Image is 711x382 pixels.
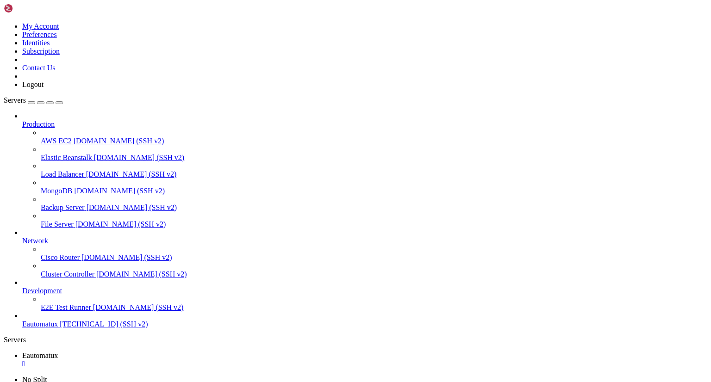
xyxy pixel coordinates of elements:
span: AWS EC2 [41,137,72,145]
a: E2E Test Runner [DOMAIN_NAME] (SSH v2) [41,303,707,312]
span: [DOMAIN_NAME] (SSH v2) [94,154,185,161]
a: Contact Us [22,64,56,72]
li: AWS EC2 [DOMAIN_NAME] (SSH v2) [41,129,707,145]
a: Identities [22,39,50,47]
span: Elastic Beanstalk [41,154,92,161]
li: Eautomatux [TECHNICAL_ID] (SSH v2) [22,312,707,328]
span: [DOMAIN_NAME] (SSH v2) [93,303,184,311]
span: [DOMAIN_NAME] (SSH v2) [87,203,177,211]
span: E2E Test Runner [41,303,91,311]
div: (0, 15) [4,122,7,129]
li: MongoDB [DOMAIN_NAME] (SSH v2) [41,179,707,195]
span: Servers [4,96,26,104]
a: Development [22,287,707,295]
span: [DOMAIN_NAME] (SSH v2) [74,187,165,195]
a:  [22,360,707,368]
a: Network [22,237,707,245]
li: Cisco Router [DOMAIN_NAME] (SSH v2) [41,245,707,262]
x-row: :: advisor -- latest [4,59,590,67]
a: Production [22,120,707,129]
a: Eautomatux [22,351,707,368]
a: My Account [22,22,59,30]
a: Cluster Controller [DOMAIN_NAME] (SSH v2) [41,270,707,278]
span: File Server [41,220,74,228]
div: Servers [4,336,707,344]
a: Elastic Beanstalk [DOMAIN_NAME] (SSH v2) [41,154,707,162]
span: Backup Server [41,203,85,211]
span: Eautomatux [22,320,58,328]
x-row: :: clck -- latest [4,74,590,82]
span: [DOMAIN_NAME] (SSH v2) [81,253,172,261]
a: File Server [DOMAIN_NAME] (SSH v2) [41,220,707,228]
span: Network [22,237,48,245]
x-row: :: debugger -- latest [4,98,590,106]
a: Subscription [22,47,60,55]
span: [DOMAIN_NAME] (SSH v2) [96,270,187,278]
a: Cisco Router [DOMAIN_NAME] (SSH v2) [41,253,707,262]
x-row: :: initializing oneAPI environment ... [4,35,590,43]
x-row: -bash: BASH_VERSION = [DATE](1)-release [4,43,590,51]
span: Eautomatux [22,351,58,359]
a: Load Balancer [DOMAIN_NAME] (SSH v2) [41,170,707,179]
a: AWS EC2 [DOMAIN_NAME] (SSH v2) [41,137,707,145]
li: Backup Server [DOMAIN_NAME] (SSH v2) [41,195,707,212]
img: Shellngn [4,4,57,13]
li: E2E Test Runner [DOMAIN_NAME] (SSH v2) [41,295,707,312]
x-row: Activate the web console with: systemctl enable --now cockpit.socket [4,4,590,12]
a: Backup Server [DOMAIN_NAME] (SSH v2) [41,203,707,212]
a: Servers [4,96,63,104]
li: Load Balancer [DOMAIN_NAME] (SSH v2) [41,162,707,179]
li: File Server [DOMAIN_NAME] (SSH v2) [41,212,707,228]
span: [DOMAIN_NAME] (SSH v2) [75,220,166,228]
span: [DOMAIN_NAME] (SSH v2) [74,137,164,145]
span: Development [22,287,62,295]
span: Load Balancer [41,170,84,178]
a: Logout [22,80,44,88]
x-row: args: Using "$@" for [DOMAIN_NAME] arguments: [4,51,590,59]
x-row: :: ccl -- latest [4,67,590,74]
a: MongoDB [DOMAIN_NAME] (SSH v2) [41,187,707,195]
x-row: :: dal -- latest [4,90,590,98]
span: Production [22,120,55,128]
x-row: :: dnnl -- latest [4,114,590,122]
span: MongoDB [41,187,72,195]
a: Preferences [22,31,57,38]
li: Production [22,112,707,228]
span: [TECHNICAL_ID] (SSH v2) [60,320,148,328]
li: Network [22,228,707,278]
li: Elastic Beanstalk [DOMAIN_NAME] (SSH v2) [41,145,707,162]
span: Cluster Controller [41,270,94,278]
li: Cluster Controller [DOMAIN_NAME] (SSH v2) [41,262,707,278]
span: Cisco Router [41,253,80,261]
li: Development [22,278,707,312]
x-row: Last login: [DATE] from [TECHNICAL_ID] [4,19,590,27]
x-row: :: dev-utilities -- latest [4,106,590,114]
a: Eautomatux [TECHNICAL_ID] (SSH v2) [22,320,707,328]
span: [DOMAIN_NAME] (SSH v2) [86,170,177,178]
x-row: :: compiler -- latest [4,82,590,90]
